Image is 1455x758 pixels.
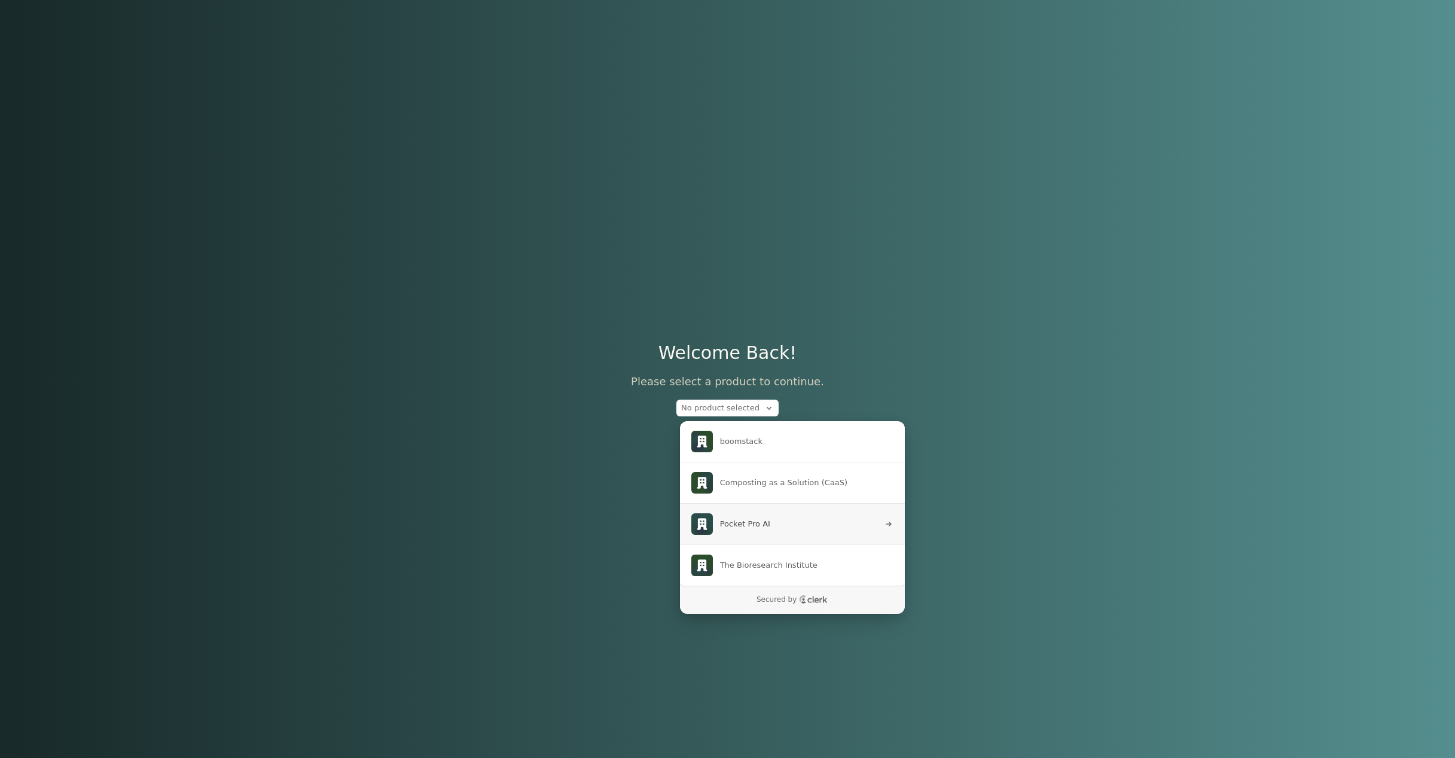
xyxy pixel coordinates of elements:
div: undefined is active [680,421,905,614]
a: Clerk logo [799,595,828,604]
span: boomstack [720,436,762,447]
p: Secured by [757,595,797,605]
span: Composting as a Solution (CaaS) [720,477,847,488]
div: List of all organization memberships [679,421,905,586]
img: Pocket Pro AI [691,513,713,535]
span: Pocket Pro AI [720,519,770,529]
p: Please select a product to continue. [631,373,824,390]
span: The Bioresearch Institute [720,560,818,571]
span: No product selected [681,403,759,413]
h1: Welcome Back! [658,342,797,364]
button: Close organization switcher [676,400,779,416]
img: The Bioresearch Institute [691,555,713,576]
img: boomstack [691,431,713,452]
img: Composting as a Solution (CaaS) [691,472,713,494]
